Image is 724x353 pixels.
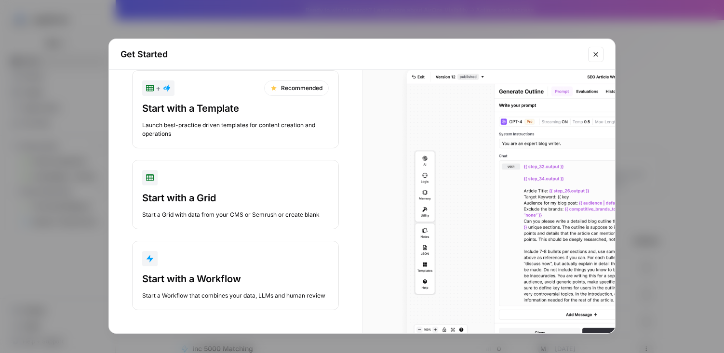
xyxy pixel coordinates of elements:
[588,47,603,62] button: Close modal
[121,48,582,61] h2: Get Started
[264,80,329,96] div: Recommended
[142,210,329,219] div: Start a Grid with data from your CMS or Semrush or create blank
[132,241,339,310] button: Start with a WorkflowStart a Workflow that combines your data, LLMs and human review
[146,82,171,94] div: +
[142,191,329,205] div: Start with a Grid
[142,102,329,115] div: Start with a Template
[142,272,329,286] div: Start with a Workflow
[142,121,329,138] div: Launch best-practice driven templates for content creation and operations
[132,70,339,148] button: +RecommendedStart with a TemplateLaunch best-practice driven templates for content creation and o...
[132,160,339,229] button: Start with a GridStart a Grid with data from your CMS or Semrush or create blank
[142,291,329,300] div: Start a Workflow that combines your data, LLMs and human review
